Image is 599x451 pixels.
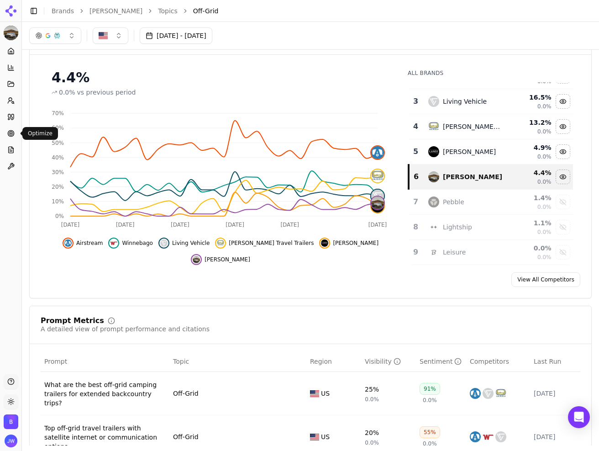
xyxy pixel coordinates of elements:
[495,388,506,399] img: oliver travel trailers
[428,247,439,258] img: leisure
[321,432,330,441] span: US
[110,239,117,247] img: winnebago
[59,88,75,97] span: 0.0%
[371,190,384,202] img: living vehicle
[556,144,570,159] button: Hide lance camper data
[4,26,18,40] button: Current brand: Bowlus
[52,198,64,205] tspan: 10%
[122,239,152,247] span: Winnebago
[428,146,439,157] img: lance camper
[52,140,64,146] tspan: 50%
[495,431,506,442] img: living vehicle
[173,389,199,398] a: Off-Grid
[205,256,250,263] span: [PERSON_NAME]
[423,397,437,404] span: 0.0%
[443,248,466,257] div: Leisure
[556,245,570,260] button: Show leisure data
[428,196,439,207] img: pebble
[510,93,551,102] div: 16.5 %
[365,357,401,366] div: Visibility
[61,222,80,228] tspan: [DATE]
[443,97,487,106] div: Living Vehicle
[173,432,199,441] a: Off-Grid
[412,96,419,107] div: 3
[534,432,577,441] div: [DATE]
[416,351,466,372] th: sentiment
[44,424,166,451] a: Top off-grid travel trailers with satellite internet or communication options
[52,184,64,190] tspan: 20%
[76,239,103,247] span: Airstream
[556,119,570,134] button: Hide oliver travel trailers data
[371,146,384,159] img: airstream
[511,272,580,287] a: View All Competitors
[443,197,464,207] div: Pebble
[193,6,219,16] span: Off-Grid
[158,6,178,16] a: Topics
[41,324,210,334] div: A detailed view of prompt performance and citations
[217,239,224,247] img: oliver travel trailers
[408,39,573,265] div: Data table
[420,383,440,395] div: 91%
[193,256,200,263] img: bowlus
[321,239,328,247] img: lance camper
[537,228,552,236] span: 0.0%
[510,118,551,127] div: 13.2 %
[408,69,573,77] div: All Brands
[443,122,502,131] div: [PERSON_NAME] Travel Trailers
[371,196,384,209] img: bowlus
[413,171,419,182] div: 6
[365,385,379,394] div: 25%
[44,357,67,366] span: Prompt
[4,26,18,40] img: Bowlus
[368,222,387,228] tspan: [DATE]
[510,244,551,253] div: 0.0 %
[409,139,573,164] tr: 5lance camper[PERSON_NAME]4.9%0.0%Hide lance camper data
[412,196,419,207] div: 7
[306,351,361,372] th: Region
[556,94,570,109] button: Hide living vehicle data
[22,127,58,140] div: Optimize
[537,128,552,135] span: 0.0%
[172,239,210,247] span: Living Vehicle
[470,431,481,442] img: airstream
[537,178,552,186] span: 0.0%
[365,428,379,437] div: 20%
[409,89,573,114] tr: 3living vehicleLiving Vehicle16.5%0.0%Hide living vehicle data
[423,440,437,447] span: 0.0%
[52,110,64,117] tspan: 70%
[483,388,494,399] img: living vehicle
[229,239,314,247] span: [PERSON_NAME] Travel Trailers
[310,357,332,366] span: Region
[160,239,168,247] img: living vehicle
[412,146,419,157] div: 5
[537,153,552,160] span: 0.0%
[280,222,299,228] tspan: [DATE]
[333,239,378,247] span: [PERSON_NAME]
[466,351,530,372] th: Competitors
[420,426,440,438] div: 55%
[5,435,17,447] button: Open user button
[52,7,74,15] a: Brands
[470,388,481,399] img: airstream
[64,239,72,247] img: airstream
[409,240,573,265] tr: 9leisureLeisure0.0%0.0%Show leisure data
[5,435,17,447] img: Jonathan Wahl
[158,238,210,249] button: Hide living vehicle data
[534,389,577,398] div: [DATE]
[108,238,152,249] button: Hide winnebago data
[52,6,573,16] nav: breadcrumb
[77,88,136,97] span: vs previous period
[44,380,166,408] a: What are the best off-grid camping trailers for extended backcountry trips?
[319,238,378,249] button: Hide lance camper data
[41,351,169,372] th: Prompt
[483,431,494,442] img: winnebago
[537,254,552,261] span: 0.0%
[556,170,570,184] button: Hide bowlus data
[55,213,64,219] tspan: 0%
[371,170,384,182] img: oliver travel trailers
[537,103,552,110] span: 0.0%
[530,351,580,372] th: Last Run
